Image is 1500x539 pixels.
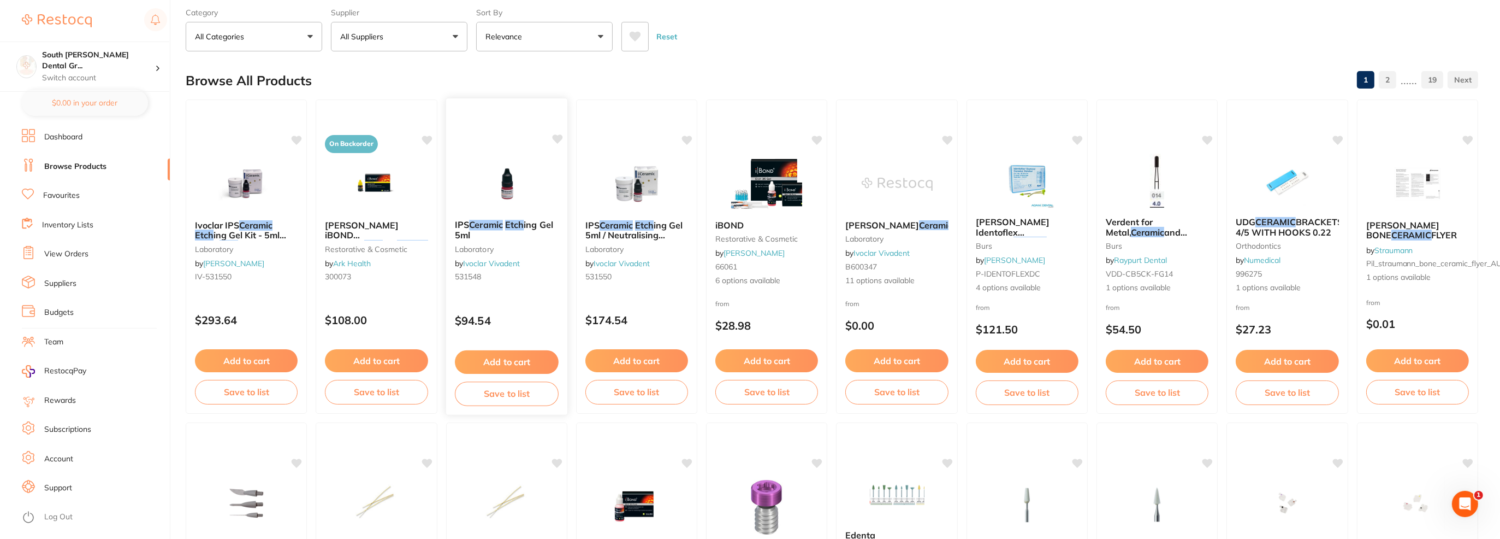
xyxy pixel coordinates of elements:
[976,380,1078,405] button: Save to list
[195,230,214,241] em: Etch
[1252,477,1323,531] img: Ultra Clear Mini Ceramic Brackets , Roth.
[471,156,542,211] img: IPS Ceramic Etching Gel 5ml
[585,220,600,231] span: IPS
[325,380,428,404] button: Save to list
[585,380,688,404] button: Save to list
[1106,216,1153,237] span: Verdent for Metal,
[992,477,1063,531] img: Meisinger Ceramic Abrasive White 649XF 204 025 / 5
[715,262,737,272] span: 66061
[485,31,526,42] p: Relevance
[845,349,948,372] button: Add to cart
[1366,245,1413,255] span: by
[845,235,948,243] small: laboratory
[44,307,74,318] a: Budgets
[203,259,264,268] a: [PERSON_NAME]
[1236,380,1338,405] button: Save to list
[22,365,35,378] img: RestocqPay
[845,380,948,404] button: Save to list
[455,244,559,253] small: laboratory
[1244,255,1280,265] a: Numedical
[195,314,298,326] p: $293.64
[715,276,818,286] span: 6 options available
[44,424,91,435] a: Subscriptions
[653,22,680,51] button: Reset
[195,259,264,268] span: by
[325,245,428,254] small: restorative & cosmetic
[471,477,542,531] img: Special High Fusing White Ceramic Solder
[845,276,948,286] span: 11 options available
[715,220,744,231] span: iBOND
[992,154,1063,208] img: Kerr Identoflex Diamond Ceramic Polishers 6/pk
[1382,477,1453,531] img: Mini Ceramic Brackets, Roth & MBT per Unit
[22,90,148,116] button: $0.00 in your order
[715,319,818,332] p: $28.98
[845,300,859,308] span: from
[1421,69,1443,91] a: 19
[42,50,155,71] h4: South Burnett Dental Group
[220,240,238,251] em: Etch
[1432,230,1457,241] span: FLYER
[601,157,672,212] img: IPS Ceramic Etching Gel 5ml / Neutralising Powder 30ml
[731,157,802,212] img: iBOND
[325,220,399,251] span: [PERSON_NAME] iBOND Universal
[845,220,919,231] span: [PERSON_NAME]
[1106,323,1208,336] p: $54.50
[44,483,72,494] a: Support
[585,220,688,241] b: IPS Ceramic Etching Gel 5ml / Neutralising Powder 30ml
[505,219,524,230] em: Etch
[22,14,92,27] img: Restocq Logo
[715,300,730,308] span: from
[455,382,559,406] button: Save to list
[239,220,272,231] em: Ceramic
[455,259,520,268] span: by
[601,477,672,531] img: Kulzer iBOND Etch 35 Fluid
[1106,380,1208,405] button: Save to list
[44,395,76,406] a: Rewards
[22,365,86,378] a: RestocqPay
[341,157,412,212] img: Kulzer iBOND Universal Etchant Ceramic Prime 4ml
[1255,216,1296,227] em: CERAMIC
[585,349,688,372] button: Add to cart
[585,272,612,282] span: 531550
[1122,477,1193,531] img: Meisinger Ceramic Abrasive White 645XF 314 028 / 5
[42,220,93,231] a: Inventory Lists
[1013,237,1047,248] em: Ceramic
[22,8,92,33] a: Restocq Logo
[1106,242,1208,250] small: Burs
[44,337,63,348] a: Team
[1374,245,1413,255] a: Straumann
[195,349,298,372] button: Add to cart
[976,255,1045,265] span: by
[325,314,428,326] p: $108.00
[44,132,82,143] a: Dashboard
[325,135,378,153] span: On Backorder
[44,249,88,260] a: View Orders
[325,272,351,282] span: 300073
[325,349,428,372] button: Add to cart
[845,220,948,230] b: Renfert Takanishi Ceramic Brush
[44,512,73,523] a: Log Out
[195,220,298,241] b: Ivoclar IPS Ceramic Etching Gel Kit - 5ml Bottle Etching Gel and 30g Neutralizing Powder
[455,219,469,230] span: IPS
[976,216,1050,248] span: [PERSON_NAME] Identoflex Diamond
[186,22,322,51] button: All Categories
[397,240,430,251] em: Ceramic
[195,220,239,231] span: Ivoclar IPS
[455,272,481,282] span: 531548
[195,230,286,250] span: ing Gel Kit - 5ml Bottle
[331,8,467,17] label: Supplier
[731,480,802,535] img: RN OCCLUSAL SCREW FOR CERAMIC ABTUMENTS
[1236,350,1338,373] button: Add to cart
[1366,272,1469,283] span: 1 options available
[195,240,286,271] span: ing Gel and 30g Neutralizing Powder
[976,242,1078,250] small: burs
[594,259,650,268] a: Ivoclar Vivadent
[455,219,553,241] span: ing Gel 5ml
[1452,491,1478,517] iframe: Intercom live chat
[1382,157,1453,212] img: PIL STRAUMANN BONE CERAMIC FLYER
[44,454,73,465] a: Account
[341,477,412,531] img: High Fusing White Ceramic Pre-Solder
[455,220,559,240] b: IPS Ceramic Etching Gel 5ml
[862,467,933,522] img: Edenta CeraGloss Ceramic Polishers 6/Bag
[331,22,467,51] button: All Suppliers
